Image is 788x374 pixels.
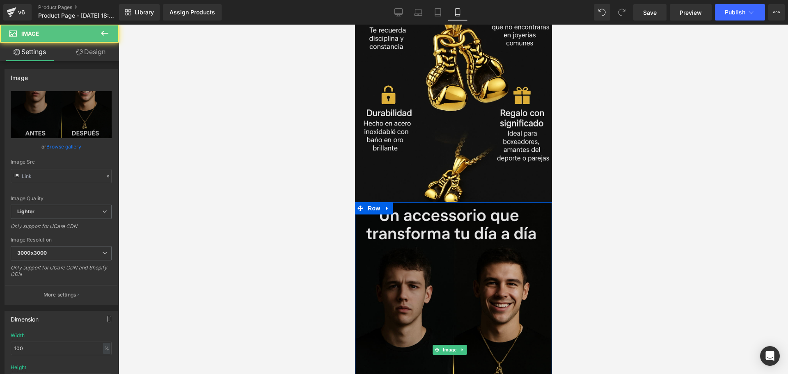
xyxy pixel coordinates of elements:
div: Open Intercom Messenger [760,346,780,366]
div: Height [11,365,26,370]
a: Preview [670,4,712,21]
span: Image [21,30,39,37]
div: or [11,142,112,151]
div: Image Quality [11,196,112,201]
a: Laptop [408,4,428,21]
button: Redo [614,4,630,21]
div: % [103,343,110,354]
div: Image Resolution [11,237,112,243]
span: Library [135,9,154,16]
button: Publish [715,4,765,21]
a: Product Pages [38,4,133,11]
a: Expand / Collapse [103,320,112,330]
span: Image [86,320,103,330]
div: Width [11,333,25,338]
div: Assign Products [170,9,215,16]
a: New Library [119,4,160,21]
span: Save [643,8,657,17]
span: Preview [680,8,702,17]
p: More settings [44,291,76,299]
button: More settings [5,285,117,304]
div: v6 [16,7,27,18]
a: Tablet [428,4,448,21]
a: Design [61,43,121,61]
a: Expand / Collapse [27,178,38,190]
b: Lighter [17,208,34,214]
div: Dimension [11,311,39,323]
input: auto [11,342,112,355]
span: Product Page - [DATE] 18:30:33 [38,12,117,19]
span: Row [11,178,27,190]
a: Desktop [389,4,408,21]
input: Link [11,169,112,183]
div: Image Src [11,159,112,165]
div: Only support for UCare CDN [11,223,112,235]
div: Only support for UCare CDN and Shopify CDN [11,265,112,283]
span: Publish [725,9,745,16]
button: Undo [594,4,610,21]
a: Mobile [448,4,467,21]
a: v6 [3,4,32,21]
button: More [768,4,785,21]
b: 3000x3000 [17,250,47,256]
div: Image [11,70,28,81]
a: Browse gallery [46,139,81,154]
